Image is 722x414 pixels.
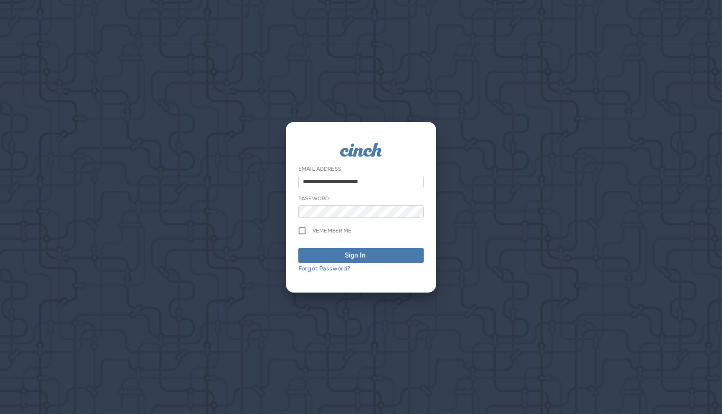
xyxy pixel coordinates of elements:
[313,227,352,234] span: Remember me
[298,248,424,263] button: Sign In
[298,265,350,272] a: Forgot Password?
[298,195,329,202] label: Password
[345,250,366,260] div: Sign In
[298,166,341,172] label: Email Address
